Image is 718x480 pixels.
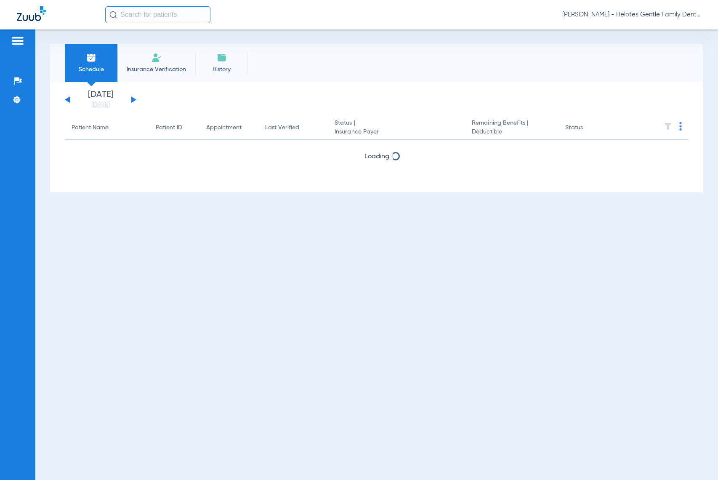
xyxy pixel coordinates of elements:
[206,123,242,132] div: Appointment
[472,128,552,136] span: Deductible
[71,65,111,74] span: Schedule
[156,123,182,132] div: Patient ID
[465,116,558,140] th: Remaining Benefits |
[124,65,189,74] span: Insurance Verification
[156,123,193,132] div: Patient ID
[152,53,162,63] img: Manual Insurance Verification
[328,116,465,140] th: Status |
[562,11,701,19] span: [PERSON_NAME] - Helotes Gentle Family Dentistry
[109,11,117,19] img: Search Icon
[664,122,672,131] img: filter.svg
[11,36,24,46] img: hamburger-icon
[202,65,242,74] span: History
[679,122,682,131] img: group-dot-blue.svg
[105,6,210,23] input: Search for patients
[75,101,126,109] a: [DATE]
[364,153,389,160] span: Loading
[86,53,96,63] img: Schedule
[17,6,46,21] img: Zuub Logo
[75,91,126,109] li: [DATE]
[265,123,321,132] div: Last Verified
[217,53,227,63] img: History
[335,128,458,136] span: Insurance Payer
[72,123,109,132] div: Patient Name
[72,123,142,132] div: Patient Name
[206,123,252,132] div: Appointment
[558,116,615,140] th: Status
[265,123,299,132] div: Last Verified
